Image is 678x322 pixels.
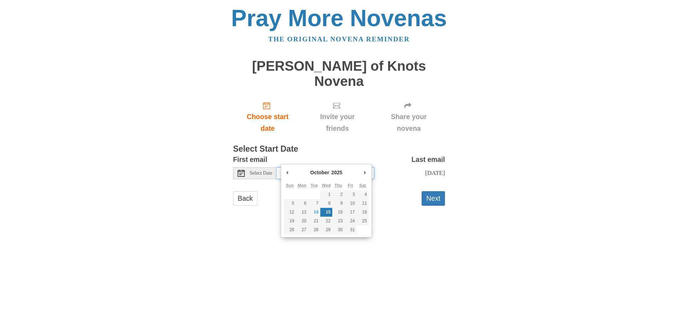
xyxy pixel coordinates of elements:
button: 14 [308,208,320,217]
button: 9 [332,199,344,208]
abbr: Monday [298,183,307,188]
button: 11 [357,199,369,208]
input: Use the arrow keys to pick a date [277,167,374,179]
div: October [309,167,331,178]
button: 24 [344,217,356,226]
abbr: Saturday [359,183,366,188]
a: The original novena reminder [268,35,410,43]
button: 12 [284,208,296,217]
h3: Select Start Date [233,145,445,154]
button: 25 [357,217,369,226]
button: 31 [344,226,356,234]
label: First email [233,154,267,165]
abbr: Thursday [334,183,342,188]
button: 20 [296,217,308,226]
button: 7 [308,199,320,208]
button: 6 [296,199,308,208]
abbr: Friday [348,183,353,188]
button: 8 [320,199,332,208]
button: 29 [320,226,332,234]
a: Back [233,191,257,206]
div: Click "Next" to confirm your start date first. [302,96,373,138]
button: 26 [284,226,296,234]
div: 2025 [330,167,343,178]
button: 10 [344,199,356,208]
span: Select Date [250,171,272,176]
button: 3 [344,190,356,199]
button: 16 [332,208,344,217]
button: 17 [344,208,356,217]
button: 18 [357,208,369,217]
button: 23 [332,217,344,226]
button: 19 [284,217,296,226]
span: Share your novena [380,111,438,134]
label: Last email [411,154,445,165]
span: [DATE] [425,169,445,176]
abbr: Sunday [286,183,294,188]
button: 28 [308,226,320,234]
button: 22 [320,217,332,226]
button: 2 [332,190,344,199]
a: Pray More Novenas [231,5,447,31]
button: 27 [296,226,308,234]
button: Previous Month [284,167,291,178]
button: 1 [320,190,332,199]
button: 30 [332,226,344,234]
abbr: Wednesday [322,183,331,188]
button: 15 [320,208,332,217]
button: Next Month [362,167,369,178]
a: Choose start date [233,96,302,138]
button: 13 [296,208,308,217]
h1: [PERSON_NAME] of Knots Novena [233,59,445,89]
button: 5 [284,199,296,208]
div: Click "Next" to confirm your start date first. [373,96,445,138]
button: 21 [308,217,320,226]
abbr: Tuesday [310,183,317,188]
span: Invite your friends [309,111,365,134]
button: Next [422,191,445,206]
button: 4 [357,190,369,199]
span: Choose start date [240,111,295,134]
